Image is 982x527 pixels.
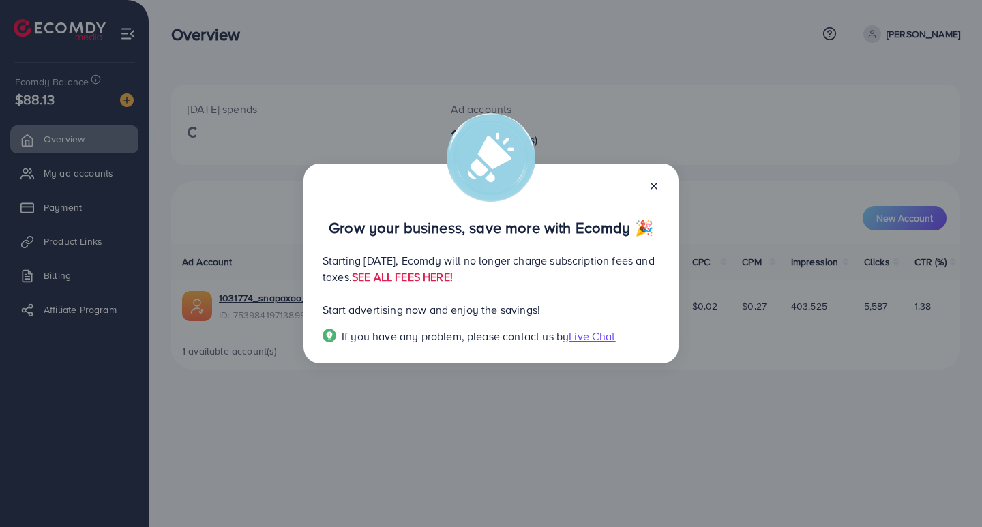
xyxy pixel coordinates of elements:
img: alert [447,113,535,202]
a: SEE ALL FEES HERE! [352,269,453,284]
p: Starting [DATE], Ecomdy will no longer charge subscription fees and taxes. [323,252,659,285]
p: Grow your business, save more with Ecomdy 🎉 [323,220,659,236]
span: If you have any problem, please contact us by [342,329,569,344]
img: Popup guide [323,329,336,342]
span: Live Chat [569,329,615,344]
p: Start advertising now and enjoy the savings! [323,301,659,318]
